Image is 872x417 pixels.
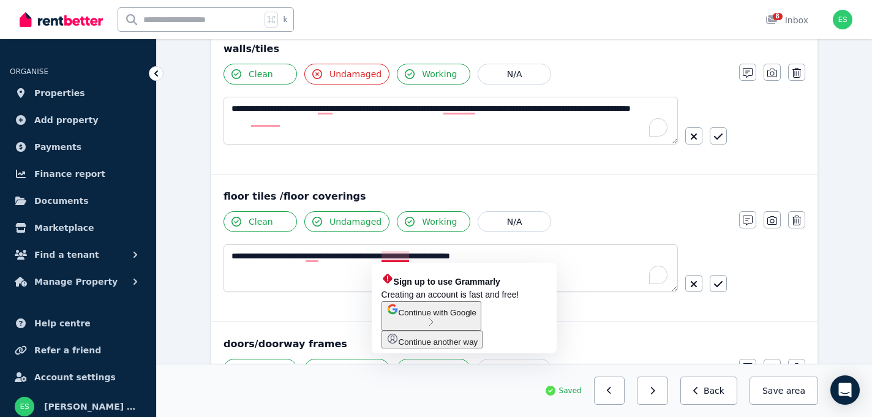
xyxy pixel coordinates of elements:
[224,189,805,204] div: floor tiles /floor coverings
[34,343,101,358] span: Refer a friend
[34,247,99,262] span: Find a tenant
[750,377,818,405] button: Save area
[329,216,382,228] span: Undamaged
[329,363,382,375] span: Undamaged
[15,397,34,416] img: Elizabeth & Paul Spanos
[304,64,389,85] button: Undamaged
[10,162,146,186] a: Finance report
[765,14,808,26] div: Inbox
[10,311,146,336] a: Help centre
[422,363,457,375] span: Working
[397,211,470,232] button: Working
[10,242,146,267] button: Find a tenant
[329,68,382,80] span: Undamaged
[680,377,737,405] button: Back
[397,359,470,380] button: Working
[34,167,105,181] span: Finance report
[10,338,146,363] a: Refer a friend
[224,359,297,380] button: Clean
[34,140,81,154] span: Payments
[786,385,805,397] span: area
[478,211,551,232] button: N/A
[10,365,146,389] a: Account settings
[830,375,860,405] div: Open Intercom Messenger
[34,370,116,385] span: Account settings
[10,108,146,132] a: Add property
[34,86,85,100] span: Properties
[10,269,146,294] button: Manage Property
[773,13,783,20] span: 8
[224,42,805,56] div: walls/tiles
[10,135,146,159] a: Payments
[34,113,99,127] span: Add property
[224,337,805,351] div: doors/doorway frames
[304,211,389,232] button: Undamaged
[224,211,297,232] button: Clean
[34,316,91,331] span: Help centre
[283,15,287,24] span: k
[478,359,551,380] button: N/A
[422,68,457,80] span: Working
[224,244,678,292] textarea: To enrich screen reader interactions, please activate Accessibility in Grammarly extension settings
[304,359,389,380] button: Undamaged
[34,274,118,289] span: Manage Property
[34,193,89,208] span: Documents
[20,10,103,29] img: RentBetter
[10,67,48,76] span: ORGANISE
[249,216,273,228] span: Clean
[34,220,94,235] span: Marketplace
[224,97,678,145] textarea: To enrich screen reader interactions, please activate Accessibility in Grammarly extension settings
[422,216,457,228] span: Working
[224,64,297,85] button: Clean
[833,10,852,29] img: Elizabeth & Paul Spanos
[10,189,146,213] a: Documents
[249,68,273,80] span: Clean
[249,363,273,375] span: Clean
[559,386,582,396] span: Saved
[397,64,470,85] button: Working
[478,64,551,85] button: N/A
[10,216,146,240] a: Marketplace
[44,399,141,414] span: [PERSON_NAME] & [PERSON_NAME]
[10,81,146,105] a: Properties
